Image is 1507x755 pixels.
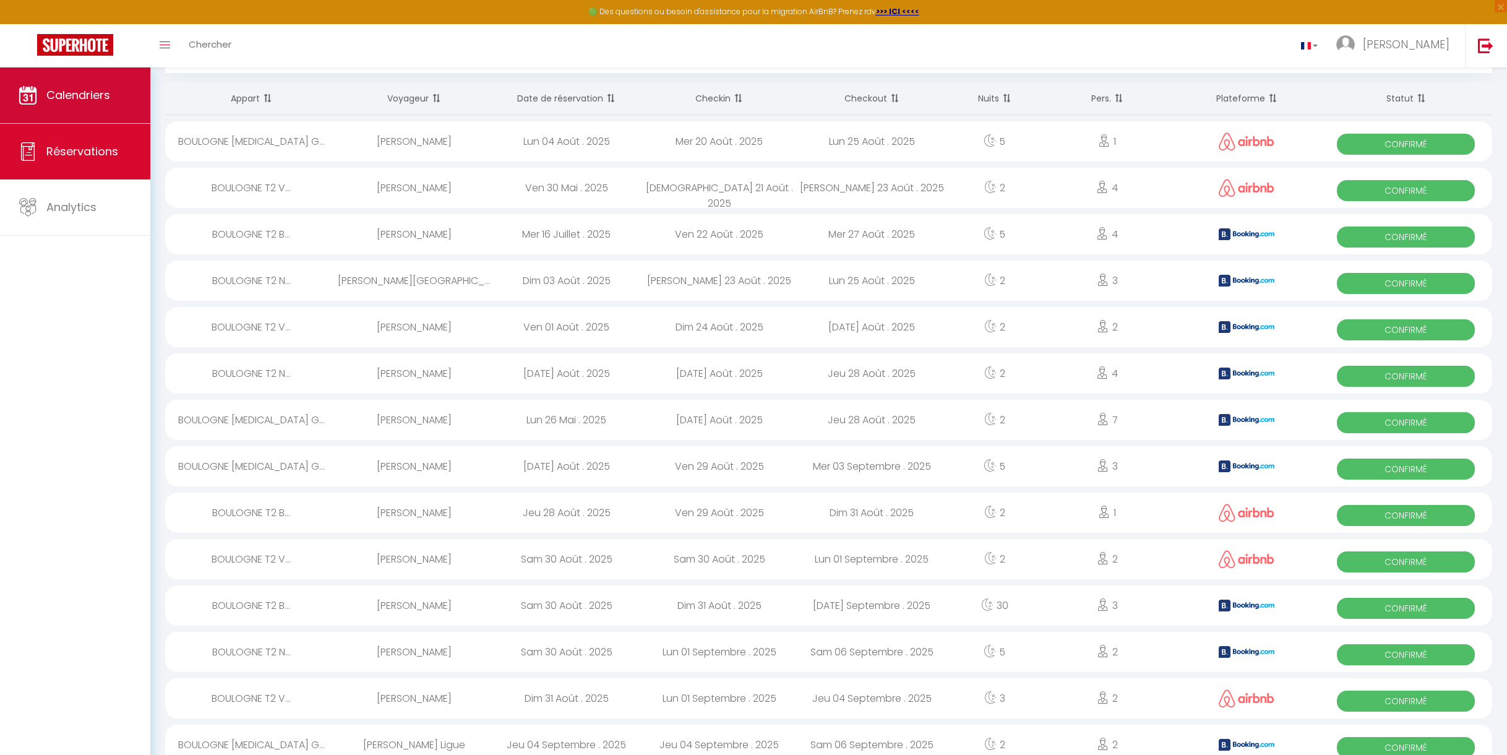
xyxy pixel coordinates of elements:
[37,34,113,56] img: Super Booking
[46,199,97,215] span: Analytics
[46,144,118,159] span: Réservations
[165,82,338,115] th: Sort by rentals
[1478,38,1493,53] img: logout
[876,6,919,17] a: >>> ICI <<<<
[46,87,110,103] span: Calendriers
[1174,82,1320,115] th: Sort by channel
[643,82,796,115] th: Sort by checkin
[189,38,231,51] span: Chercher
[179,24,241,67] a: Chercher
[1320,82,1492,115] th: Sort by status
[1041,82,1174,115] th: Sort by people
[948,82,1041,115] th: Sort by nights
[491,82,643,115] th: Sort by booking date
[1327,24,1465,67] a: ... [PERSON_NAME]
[1336,35,1355,54] img: ...
[796,82,948,115] th: Sort by checkout
[1363,37,1449,52] span: [PERSON_NAME]
[338,82,491,115] th: Sort by guest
